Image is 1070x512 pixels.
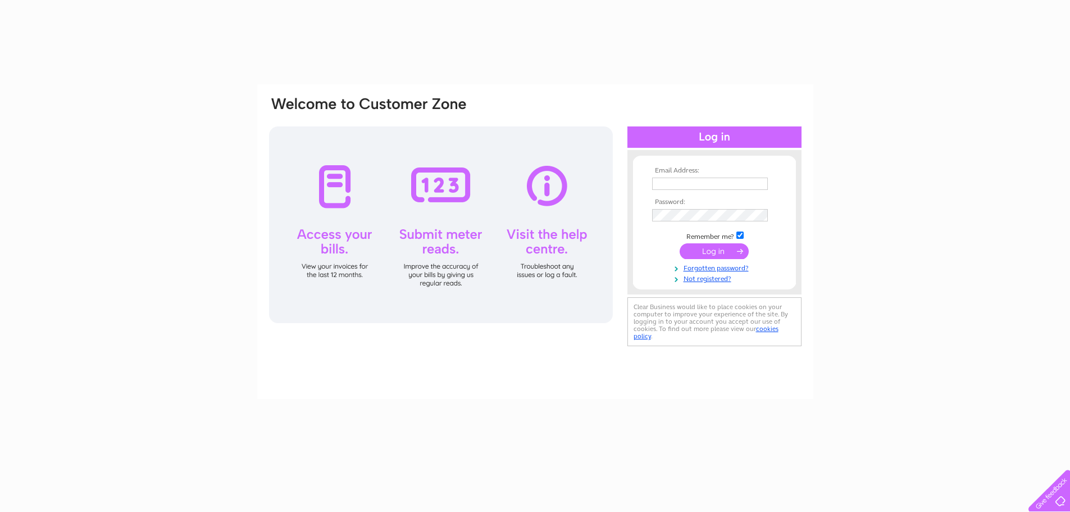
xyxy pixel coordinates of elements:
a: Forgotten password? [652,262,780,273]
div: Clear Business would like to place cookies on your computer to improve your experience of the sit... [627,297,802,346]
a: cookies policy [634,325,778,340]
th: Email Address: [649,167,780,175]
th: Password: [649,198,780,206]
input: Submit [680,243,749,259]
a: Not registered? [652,273,780,283]
td: Remember me? [649,230,780,241]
